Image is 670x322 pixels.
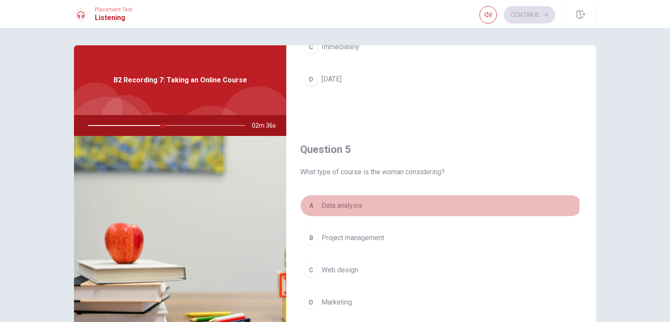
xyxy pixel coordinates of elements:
[322,200,362,211] span: Data analysis
[322,265,358,275] span: Web design
[304,231,318,245] div: B
[304,199,318,213] div: A
[300,142,582,156] h4: Question 5
[95,13,133,23] h1: Listening
[322,42,359,52] span: Immediately
[252,115,283,136] span: 02m 36s
[304,263,318,277] div: C
[322,297,352,308] span: Marketing
[300,259,582,281] button: CWeb design
[95,7,133,13] span: Placement Test
[300,68,582,90] button: D[DATE]
[300,195,582,217] button: AData analysis
[300,227,582,249] button: BProject management
[114,75,247,85] span: B2 Recording 7: Taking an Online Course
[322,233,384,243] span: Project management
[322,74,342,85] span: [DATE]
[300,167,582,177] span: What type of course is the woman considering?
[300,291,582,313] button: DMarketing
[304,72,318,86] div: D
[300,36,582,58] button: CImmediately
[304,40,318,54] div: C
[304,295,318,309] div: D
